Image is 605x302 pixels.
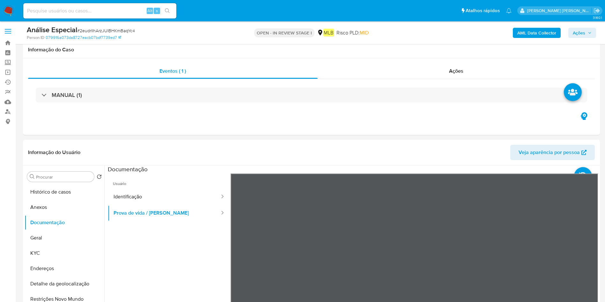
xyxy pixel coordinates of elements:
span: Eventos ( 1 ) [159,67,186,75]
button: Ações [568,28,596,38]
button: Histórico de casos [25,184,104,200]
button: AML Data Collector [513,28,561,38]
h3: MANUAL (1) [52,92,82,99]
span: Veja aparência por pessoa [519,145,580,160]
p: juliane.miranda@mercadolivre.com [527,8,592,14]
input: Pesquise usuários ou casos... [23,7,176,15]
b: Person ID [27,35,44,41]
button: search-icon [161,6,174,15]
p: OPEN - IN REVIEW STAGE I [254,28,314,37]
h1: Informação do Caso [28,47,595,53]
span: Ações [573,28,585,38]
button: Detalhe da geolocalização [25,276,104,291]
span: Risco PLD: [336,29,369,36]
button: Documentação [25,215,104,230]
button: KYC [25,246,104,261]
button: Geral [25,230,104,246]
span: MID [360,29,369,36]
b: Análise Especial [27,25,77,35]
div: MANUAL (1) [36,88,587,102]
button: Retornar ao pedido padrão [97,174,102,181]
a: Sair [594,7,600,14]
a: Notificações [506,8,512,13]
button: Procurar [30,174,35,179]
b: AML Data Collector [517,28,556,38]
button: Endereços [25,261,104,276]
input: Procurar [36,174,92,180]
h1: Informação do Usuário [28,149,80,156]
a: 079916a073da8727eacb07bdf7739ed7 [46,35,121,41]
em: MLB [323,29,334,36]
span: Alt [147,8,152,14]
button: Veja aparência por pessoa [510,145,595,160]
span: # 2eudrlIhArzJUlBHKmBaqYc4 [77,27,135,34]
span: Atalhos rápidos [466,7,500,14]
button: Anexos [25,200,104,215]
span: Ações [449,67,463,75]
span: s [156,8,158,14]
